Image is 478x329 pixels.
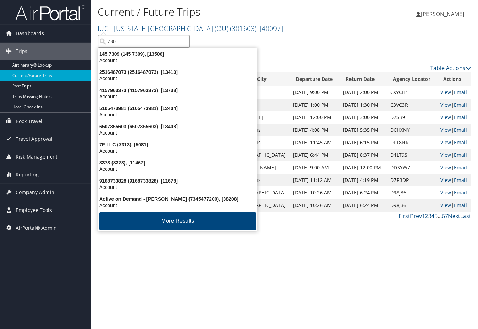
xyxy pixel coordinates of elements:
a: 67 [442,212,448,220]
div: Account [94,184,261,190]
div: Account [94,148,261,154]
a: Email [454,152,467,158]
a: Email [454,114,467,121]
td: [DATE] 4:19 PM [339,174,386,186]
td: [DATE] 3:00 PM [339,111,386,124]
a: Email [454,177,467,183]
span: Risk Management [16,148,57,166]
span: Company Admin [16,184,54,201]
div: 1 to 10 of records [98,212,183,224]
input: Search Accounts [98,35,190,48]
td: D4LT9S [387,149,437,161]
div: 8373 (8373), [11467] [94,160,261,166]
a: View [440,152,451,158]
td: [DATE] 5:35 PM [339,124,386,136]
div: Account [94,57,261,63]
a: View [440,101,451,108]
td: | [437,149,471,161]
td: D7R3DP [387,174,437,186]
td: Burbank [233,86,290,99]
div: Active on Demand - [PERSON_NAME] (7345477200), [38208] [94,196,261,202]
td: [DATE] 6:44 PM [290,149,339,161]
div: 5105473981 (5105473981), [12404] [94,105,261,112]
span: AirPortal® Admin [16,219,57,237]
td: [DATE] 6:24 PM [339,199,386,212]
span: Book Travel [16,113,43,130]
span: Dashboards [16,25,44,42]
p: Filter: [98,37,347,46]
a: Email [454,189,467,196]
td: [DATE] 10:26 AM [290,199,339,212]
td: DCHXNY [387,124,437,136]
span: … [438,212,442,220]
td: Burbank [233,99,290,111]
div: Account [94,202,261,208]
td: [DATE] 9:00 AM [290,161,339,174]
span: [PERSON_NAME] [421,10,464,18]
td: | [437,161,471,174]
span: Reporting [16,166,39,183]
td: DFT8NR [387,136,437,149]
a: Email [454,89,467,95]
a: View [440,139,451,146]
a: 1 [422,212,425,220]
a: Last [460,212,471,220]
div: 145 7309 (145 7309), [13506] [94,51,261,57]
td: D7SB9H [387,111,437,124]
td: [DATE] 11:45 AM [290,136,339,149]
div: Account [94,112,261,118]
div: 9168733828 (9168733828), [11678] [94,178,261,184]
td: [GEOGRAPHIC_DATA] [233,199,290,212]
td: D98J36 [387,199,437,212]
td: [DATE] 1:30 PM [339,99,386,111]
td: [GEOGRAPHIC_DATA] [233,186,290,199]
td: | [437,136,471,149]
td: [DATE] 9:00 PM [290,86,339,99]
a: 3 [428,212,431,220]
div: Account [94,93,261,100]
td: [DATE] 1:00 PM [290,99,339,111]
span: Trips [16,43,28,60]
a: Email [454,127,467,133]
td: | [437,174,471,186]
td: | [437,199,471,212]
td: [PERSON_NAME] [233,161,290,174]
td: [DATE] 6:15 PM [339,136,386,149]
a: View [440,202,451,208]
th: Return Date: activate to sort column ascending [339,72,386,86]
div: 4157963373 (4157963373), [13738] [94,87,261,93]
td: [DATE] 11:12 AM [290,174,339,186]
a: Email [454,164,467,171]
td: | [437,99,471,111]
a: Email [454,101,467,108]
h1: Current / Future Trips [98,5,347,19]
div: Account [94,166,261,172]
div: 6507355603 (6507355603), [13408] [94,123,261,130]
td: [DATE] 10:26 AM [290,186,339,199]
th: Departure Date: activate to sort column descending [290,72,339,86]
td: [DATE] 4:08 PM [290,124,339,136]
a: View [440,127,451,133]
td: | [437,86,471,99]
td: Columbus [233,136,290,149]
a: Next [448,212,460,220]
th: Agency Locator: activate to sort column ascending [387,72,437,86]
a: 2 [425,212,428,220]
td: Columbus [233,124,290,136]
div: Account [94,75,261,82]
a: Email [454,202,467,208]
td: [DATE] 6:24 PM [339,186,386,199]
td: [DATE] 8:37 PM [339,149,386,161]
td: Columbus [233,174,290,186]
th: Actions [437,72,471,86]
td: [DATE] 12:00 PM [290,111,339,124]
a: View [440,177,451,183]
a: 4 [431,212,434,220]
td: CXYCH1 [387,86,437,99]
td: DDSYW7 [387,161,437,174]
td: [GEOGRAPHIC_DATA] [233,149,290,161]
div: Account [94,130,261,136]
span: Travel Approval [16,130,52,148]
th: Arrival City: activate to sort column ascending [233,72,290,86]
img: airportal-logo.png [15,5,85,21]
